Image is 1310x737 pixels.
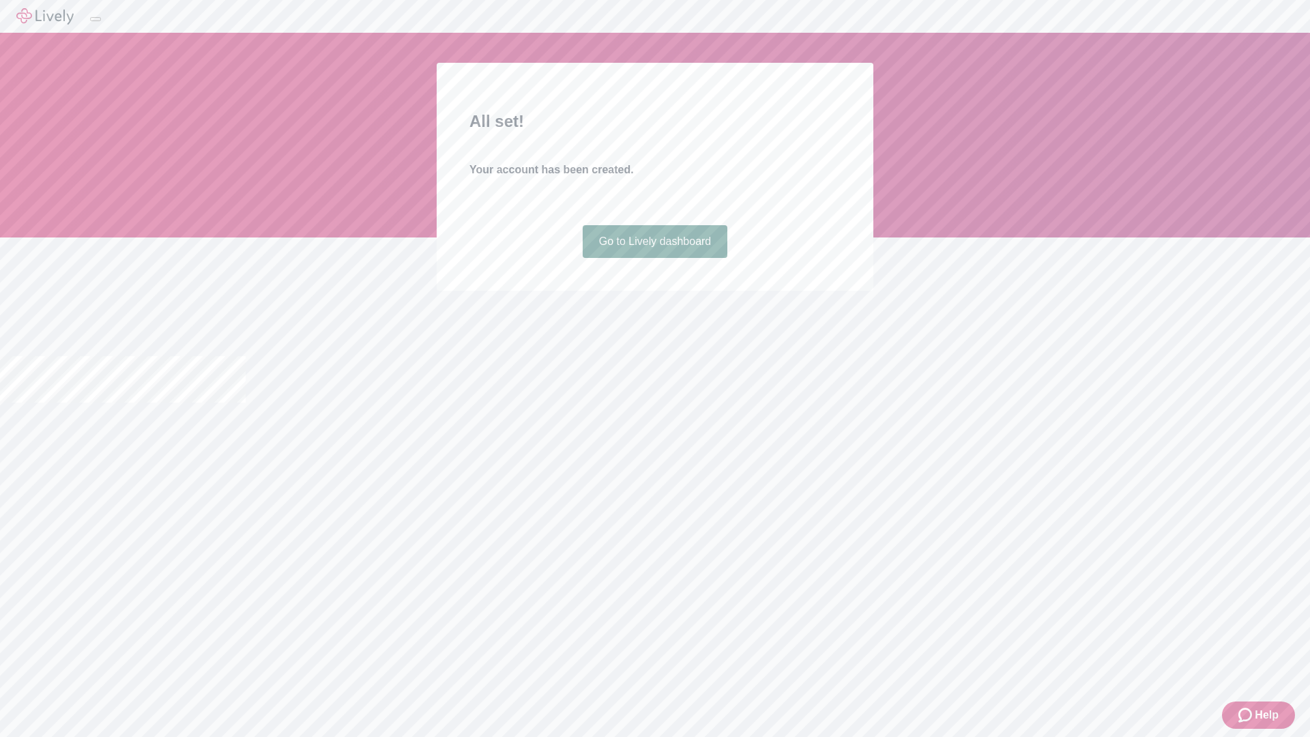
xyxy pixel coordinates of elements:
[469,162,841,178] h4: Your account has been created.
[90,17,101,21] button: Log out
[16,8,74,25] img: Lively
[469,109,841,134] h2: All set!
[1222,702,1295,729] button: Zendesk support iconHelp
[583,225,728,258] a: Go to Lively dashboard
[1238,707,1255,723] svg: Zendesk support icon
[1255,707,1279,723] span: Help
